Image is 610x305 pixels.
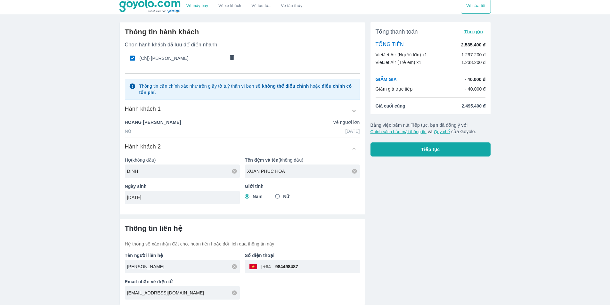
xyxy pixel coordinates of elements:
b: Họ [125,157,131,163]
p: - 40.000 đ [465,86,486,92]
p: Giảm giá trực tiếp [376,86,413,92]
span: 2.495.400 đ [462,103,486,109]
span: Nữ [283,193,289,200]
button: comments [225,52,239,65]
p: Hệ thống sẽ xác nhận đặt chỗ, hoàn tiền hoặc đổi lịch qua thông tin này [125,241,360,247]
p: VietJet Air (Người lớn) x1 [376,52,427,58]
p: HOANG [PERSON_NAME] [125,119,181,125]
p: Thông tin cần chính xác như trên giấy tờ tuỳ thân vì bạn sẽ hoặc [139,83,355,96]
p: VietJet Air (Trẻ em) x1 [376,59,421,66]
p: [DATE] [346,128,360,134]
span: Nam [253,193,263,200]
input: Ví dụ: abc@gmail.com [127,290,240,296]
b: Số điện thoại [245,253,275,258]
b: Tên đệm và tên [245,157,279,163]
b: Email nhận vé điện tử [125,279,173,284]
p: - 40.000 đ [465,76,485,83]
p: Ngày sinh [125,183,240,189]
h6: Thông tin liên hệ [125,224,360,233]
p: GIẢM GIÁ [376,76,397,83]
span: Tiếp tục [421,146,440,153]
p: Vé người lớn [333,119,360,125]
h6: Hành khách 2 [125,143,161,150]
h6: Hành khách 1 [125,105,161,113]
p: Bằng việc bấm nút Tiếp tục, bạn đã đồng ý với và của Goyolo. [370,122,491,135]
input: Ví dụ: NGUYEN VAN A [127,263,240,270]
button: Chính sách bảo mật thông tin [370,129,427,134]
p: TỔNG TIỀN [376,41,404,48]
p: Giới tính [245,183,360,189]
input: Ví dụ: VAN A [247,168,360,174]
input: Ví dụ: NGUYEN [127,168,240,174]
h6: Thông tin hành khách [125,28,360,36]
p: 1.238.200 đ [461,59,486,66]
input: Ví dụ: 31/12/1990 [127,194,233,201]
strong: không thể điều chỉnh [262,84,309,89]
p: 2.535.400 đ [461,42,485,48]
p: Chọn hành khách đã lưu để điền nhanh [125,42,360,48]
button: Tiếp tục [370,142,491,157]
p: (không dấu) [125,157,240,163]
button: Thu gọn [462,27,486,36]
span: Giá cuối cùng [376,103,405,109]
span: Thu gọn [464,29,483,34]
p: Nữ [125,128,131,134]
span: (Chị) [PERSON_NAME] [140,55,225,61]
a: Vé xe khách [218,4,241,8]
span: Tổng thanh toán [376,28,418,36]
p: (không dấu) [245,157,360,163]
p: 1.297.200 đ [461,52,486,58]
button: Quy chế [434,129,450,134]
a: Vé máy bay [186,4,208,8]
b: Tên người liên hệ [125,253,163,258]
